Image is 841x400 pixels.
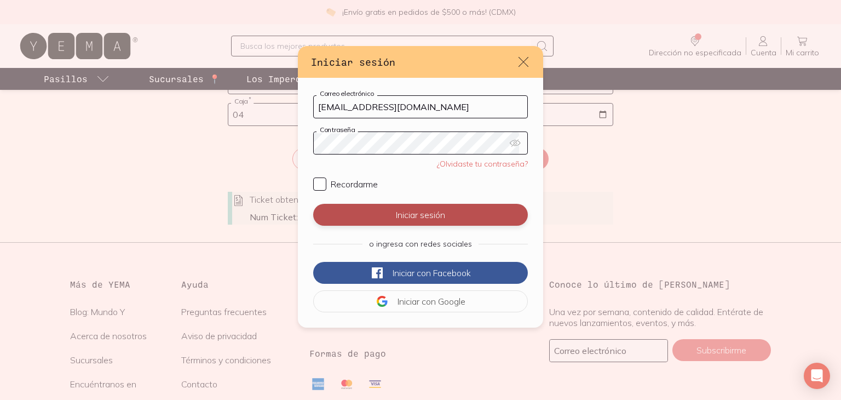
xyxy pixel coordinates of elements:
label: Correo electrónico [316,89,377,98]
h3: Iniciar sesión [311,55,517,69]
span: Recordarme [331,179,378,190]
span: Iniciar con [393,267,431,278]
div: Open Intercom Messenger [804,363,830,389]
button: Iniciar conGoogle [313,290,528,312]
div: default [298,46,543,328]
input: Recordarme [313,178,326,191]
button: Iniciar conFacebook [313,262,528,284]
button: Iniciar sesión [313,204,528,226]
label: Contraseña [316,125,358,134]
a: ¿Olvidaste tu contraseña? [437,159,528,169]
span: o ingresa con redes sociales [369,239,472,249]
span: Iniciar con [398,296,436,307]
